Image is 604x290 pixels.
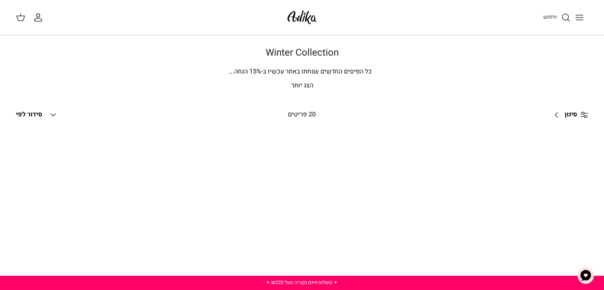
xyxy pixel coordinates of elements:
[249,67,257,76] span: 15
[266,279,338,286] a: ✦ משלוח חינם בקנייה מעל ₪220 ✦
[549,105,588,124] a: סינון
[24,47,580,59] h1: Winter Collection
[16,106,58,124] button: סידור לפי
[571,9,588,26] button: Toggle menu
[285,8,319,27] img: Adika IL
[228,67,261,76] span: % הנחה.
[261,67,372,76] span: כל הפיסים החדשים שנחתו באתר עכשיו ב-
[33,13,46,22] a: החשבון שלי
[574,264,598,288] button: צ'אט
[16,110,42,119] span: סידור לפי
[565,110,577,120] span: סינון
[233,110,370,120] div: 20 פריטים
[543,13,571,22] a: חיפוש
[543,13,557,21] span: חיפוש
[24,81,580,91] p: הצג יותר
